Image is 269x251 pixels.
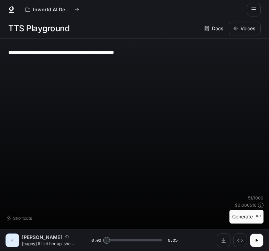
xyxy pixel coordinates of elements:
p: ⌘⏎ [256,215,261,219]
a: Docs [203,22,226,35]
p: Inworld AI Demos [33,7,72,13]
button: All workspaces [22,3,82,16]
button: Shortcuts [6,213,35,224]
button: Voices [229,22,261,35]
button: open drawer [247,3,261,16]
button: Inspect [233,233,247,247]
button: Generate⌘⏎ [229,210,263,224]
h1: TTS Playground [8,22,69,35]
span: 0:00 [92,237,101,244]
button: Download audio [217,233,230,247]
button: Copy Voice ID [62,235,72,239]
p: $ 0.000510 [235,202,257,208]
p: [PERSON_NAME] [22,234,62,241]
p: [happy] If I let her up, she might try to grab a real phone, and I don't know if I can stop her b... [22,241,75,247]
p: 51 / 1000 [248,195,263,201]
div: J [7,235,18,246]
span: 0:05 [168,237,177,244]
